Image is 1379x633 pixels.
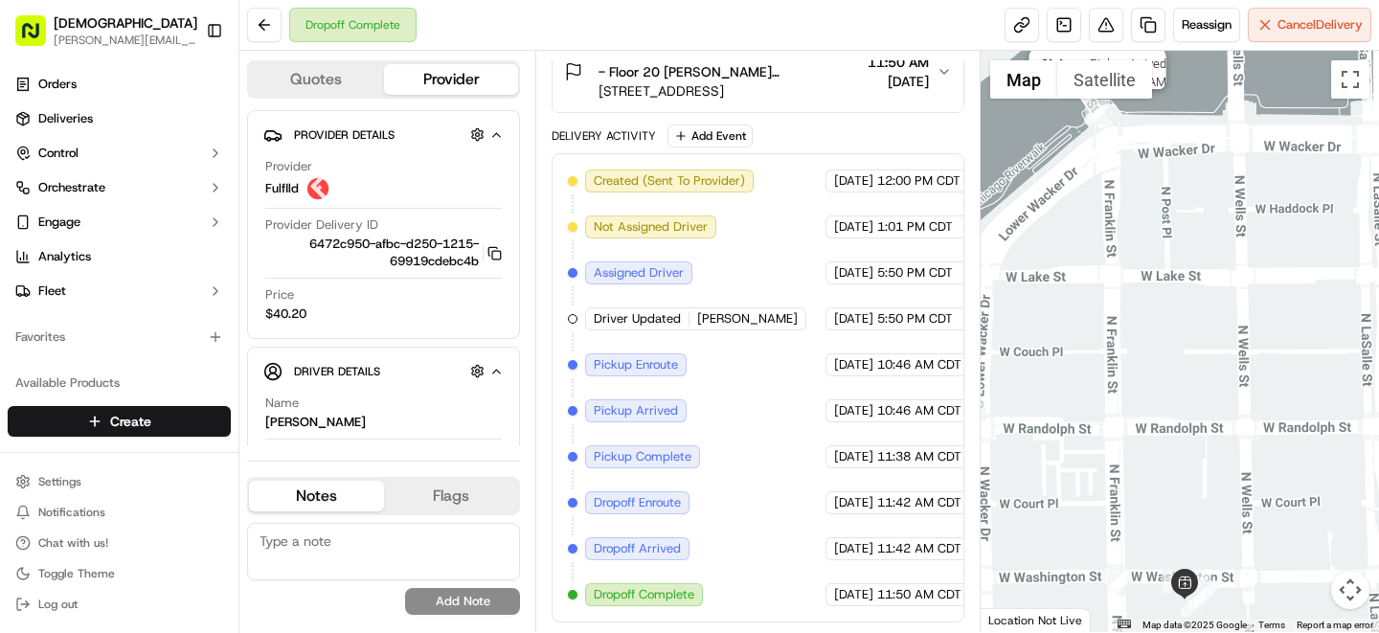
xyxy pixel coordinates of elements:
[38,505,105,520] span: Notifications
[1040,57,1079,71] span: Status :
[1248,8,1371,42] button: CancelDelivery
[981,608,1091,632] div: Location Not Live
[8,560,231,587] button: Toggle Theme
[1297,620,1373,630] a: Report a map error
[8,103,231,134] a: Deliveries
[594,586,694,603] span: Dropoff Complete
[1331,571,1369,609] button: Map camera controls
[38,179,105,196] span: Orchestrate
[19,280,34,295] div: 📗
[306,177,329,200] img: profile_Fulflld_OnFleet_Thistle_SF.png
[38,566,115,581] span: Toggle Theme
[294,127,395,143] span: Provider Details
[1182,16,1232,34] span: Reassign
[834,310,873,328] span: [DATE]
[1085,100,1110,124] div: 1
[1087,57,1165,71] span: Pickup Arrived
[162,280,177,295] div: 💻
[249,64,384,95] button: Quotes
[961,396,985,421] div: 9
[19,183,54,217] img: 1736555255976-a54dd68f-1ca7-489b-9aae-adbdc363a1c4
[54,13,197,33] button: [DEMOGRAPHIC_DATA]
[294,364,380,379] span: Driver Details
[38,597,78,612] span: Log out
[594,494,681,511] span: Dropoff Enroute
[599,43,859,81] span: Interactive Brokers ([GEOGRAPHIC_DATA]) - Floor 20 [PERSON_NAME] [PERSON_NAME]
[834,586,873,603] span: [DATE]
[834,402,873,419] span: [DATE]
[877,356,961,373] span: 10:46 AM CDT
[834,540,873,557] span: [DATE]
[1258,620,1285,630] a: Terms (opens in new tab)
[8,207,231,237] button: Engage
[265,414,366,431] div: [PERSON_NAME]
[154,270,315,305] a: 💻API Documentation
[834,218,873,236] span: [DATE]
[834,448,873,465] span: [DATE]
[384,481,519,511] button: Flags
[19,19,57,57] img: Nash
[326,189,349,212] button: Start new chat
[384,64,519,95] button: Provider
[38,283,66,300] span: Fleet
[594,172,745,190] span: Created (Sent To Provider)
[135,324,232,339] a: Powered byPylon
[265,236,502,270] button: 6472c950-afbc-d250-1215-69919cdebc4b
[38,145,79,162] span: Control
[38,535,108,551] span: Chat with us!
[38,278,147,297] span: Knowledge Base
[8,69,231,100] a: Orders
[265,395,299,412] span: Name
[249,481,384,511] button: Notes
[594,448,691,465] span: Pickup Complete
[8,530,231,556] button: Chat with us!
[594,540,681,557] span: Dropoff Arrived
[8,276,231,306] button: Fleet
[1181,592,1206,617] div: 18
[265,305,306,323] span: $40.20
[50,124,345,144] input: Got a question? Start typing here...
[1142,620,1247,630] span: Map data ©2025 Google
[38,214,80,231] span: Engage
[8,322,231,352] div: Favorites
[1118,620,1131,628] button: Keyboard shortcuts
[877,586,961,603] span: 11:50 AM CDT
[1076,75,1165,89] span: [DATE] 10:47 AM
[8,241,231,272] a: Analytics
[1107,571,1132,596] div: 17
[265,158,312,175] span: Provider
[594,356,678,373] span: Pickup Enroute
[11,270,154,305] a: 📗Knowledge Base
[877,310,953,328] span: 5:50 PM CDT
[8,499,231,526] button: Notifications
[594,218,708,236] span: Not Assigned Driver
[38,110,93,127] span: Deliveries
[265,180,299,197] span: Fulflld
[697,310,798,328] span: [PERSON_NAME]
[54,33,197,48] button: [PERSON_NAME][EMAIL_ADDRESS][DOMAIN_NAME]
[1194,580,1219,605] div: 19
[265,216,378,234] span: Provider Delivery ID
[1187,569,1211,594] div: 10
[8,406,231,437] button: Create
[1057,60,1152,99] button: Show satellite imagery
[1331,60,1369,99] button: Toggle fullscreen view
[877,264,953,282] span: 5:50 PM CDT
[8,172,231,203] button: Orchestrate
[1173,8,1240,42] button: Reassign
[985,607,1049,632] img: Google
[552,128,656,144] div: Delivery Activity
[834,264,873,282] span: [DATE]
[990,60,1057,99] button: Show street map
[8,591,231,618] button: Log out
[599,81,859,101] span: [STREET_ADDRESS]
[1162,568,1187,593] div: 11
[8,8,198,54] button: [DEMOGRAPHIC_DATA][PERSON_NAME][EMAIL_ADDRESS][DOMAIN_NAME]
[263,119,504,150] button: Provider Details
[667,124,753,147] button: Add Event
[877,540,961,557] span: 11:42 AM CDT
[877,402,961,419] span: 10:46 AM CDT
[877,494,961,511] span: 11:42 AM CDT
